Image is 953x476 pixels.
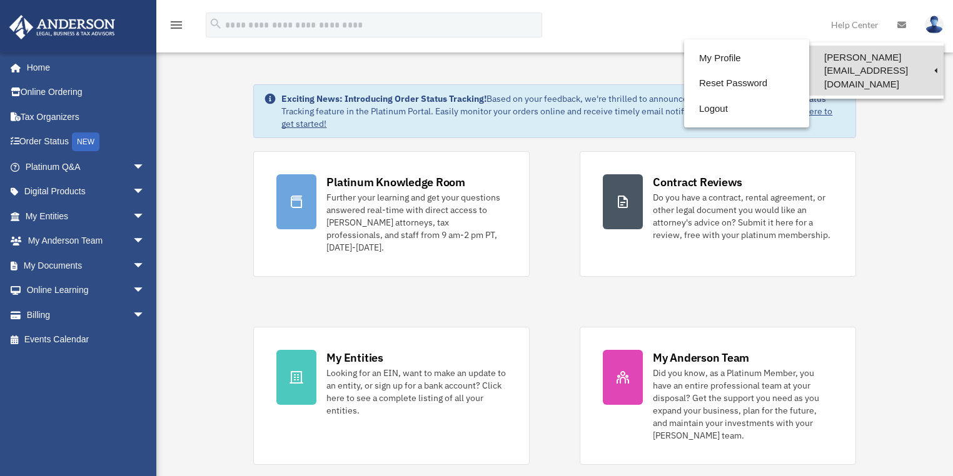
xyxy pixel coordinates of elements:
[684,96,809,122] a: Logout
[653,191,833,241] div: Do you have a contract, rental agreement, or other legal document you would like an attorney's ad...
[133,302,158,328] span: arrow_drop_down
[133,278,158,304] span: arrow_drop_down
[281,93,487,104] strong: Exciting News: Introducing Order Status Tracking!
[72,132,99,151] div: NEW
[281,92,845,130] div: Based on your feedback, we're thrilled to announce the launch of our new Order Status Tracking fe...
[133,179,158,205] span: arrow_drop_down
[326,350,383,365] div: My Entities
[326,191,507,254] div: Further your learning and get your questions answered real-time with direct access to [PERSON_NAM...
[9,129,164,155] a: Order StatusNEW
[9,327,164,352] a: Events Calendar
[684,46,809,71] a: My Profile
[925,16,944,34] img: User Pic
[809,46,944,96] a: [PERSON_NAME][EMAIL_ADDRESS][DOMAIN_NAME]
[653,367,833,442] div: Did you know, as a Platinum Member, you have an entire professional team at your disposal? Get th...
[684,71,809,96] a: Reset Password
[9,204,164,229] a: My Entitiesarrow_drop_down
[169,17,184,32] i: menu
[281,106,832,129] a: Click Here to get started!
[133,204,158,229] span: arrow_drop_down
[253,151,530,277] a: Platinum Knowledge Room Further your learning and get your questions answered real-time with dire...
[9,278,164,303] a: Online Learningarrow_drop_down
[326,174,465,190] div: Platinum Knowledge Room
[580,327,856,465] a: My Anderson Team Did you know, as a Platinum Member, you have an entire professional team at your...
[133,154,158,180] span: arrow_drop_down
[6,15,119,39] img: Anderson Advisors Platinum Portal
[133,253,158,279] span: arrow_drop_down
[9,179,164,204] a: Digital Productsarrow_drop_down
[9,154,164,179] a: Platinum Q&Aarrow_drop_down
[9,253,164,278] a: My Documentsarrow_drop_down
[9,55,158,80] a: Home
[326,367,507,417] div: Looking for an EIN, want to make an update to an entity, or sign up for a bank account? Click her...
[653,350,749,365] div: My Anderson Team
[253,327,530,465] a: My Entities Looking for an EIN, want to make an update to an entity, or sign up for a bank accoun...
[653,174,742,190] div: Contract Reviews
[133,229,158,254] span: arrow_drop_down
[9,104,164,129] a: Tax Organizers
[9,229,164,254] a: My Anderson Teamarrow_drop_down
[169,22,184,32] a: menu
[580,151,856,277] a: Contract Reviews Do you have a contract, rental agreement, or other legal document you would like...
[9,302,164,327] a: Billingarrow_drop_down
[9,80,164,105] a: Online Ordering
[209,17,223,31] i: search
